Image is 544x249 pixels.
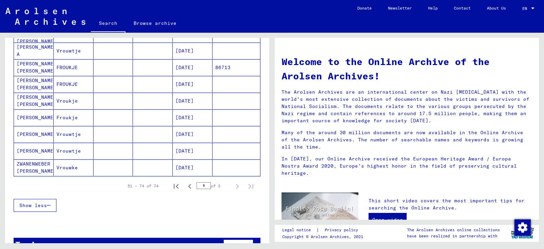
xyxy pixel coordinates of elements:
span: EN [522,6,530,11]
a: Open video [369,213,407,227]
button: Last page [244,179,258,193]
mat-cell: [DATE] [173,126,213,142]
mat-cell: FROUKJE [54,59,93,76]
img: yv_logo.png [510,224,535,242]
mat-cell: [DATE] [173,109,213,126]
a: Legal notice [282,227,316,234]
button: Previous page [183,179,197,193]
p: Copyright © Arolsen Archives, 2021 [282,234,366,240]
div: Change consent [514,219,530,235]
mat-cell: [PERSON_NAME] [PERSON_NAME] [14,59,54,76]
mat-cell: [DATE] [173,43,213,59]
div: of 3 [197,183,231,189]
button: Show less [14,199,56,212]
mat-cell: Vrouwtje [54,43,93,59]
p: Many of the around 30 million documents are now available in the Online Archive of the Arolsen Ar... [282,129,532,151]
mat-cell: FROUKJE [54,76,93,92]
mat-cell: [PERSON_NAME] [PERSON_NAME] [14,76,54,92]
div: | [282,227,366,234]
mat-cell: Vrouwtje [54,143,93,159]
mat-cell: [PERSON_NAME] [14,126,54,142]
mat-cell: Vrouwke [54,159,93,176]
mat-cell: Froukje [54,109,93,126]
img: Arolsen_neg.svg [5,8,85,25]
h1: Welcome to the Online Archive of the Arolsen Archives! [282,55,532,83]
mat-cell: [DATE] [173,59,213,76]
span: Show less [19,202,47,208]
span: Filter [229,243,248,249]
p: The Arolsen Archives online collections [407,227,500,233]
p: The Arolsen Archives are an international center on Nazi [MEDICAL_DATA] with the world’s most ext... [282,89,532,124]
p: In [DATE], our Online Archive received the European Heritage Award / Europa Nostra Award 2020, Eu... [282,155,532,177]
button: First page [169,179,183,193]
img: Change consent [514,219,531,236]
mat-cell: [DATE] [173,76,213,92]
a: Privacy policy [319,227,366,234]
img: video.jpg [282,192,358,234]
mat-cell: VAN DER [PERSON_NAME] A [PERSON_NAME] [14,43,54,59]
button: Next page [231,179,244,193]
p: This short video covers the most important tips for searching the Online Archive. [369,197,532,212]
mat-cell: Vrouwtje [54,126,93,142]
mat-cell: Vroukje [54,93,93,109]
mat-cell: [DATE] [173,159,213,176]
mat-cell: [PERSON_NAME] [14,109,54,126]
mat-cell: [PERSON_NAME] [14,143,54,159]
mat-cell: 86713 [213,59,260,76]
mat-cell: [DATE] [173,143,213,159]
p: have been realized in partnership with [407,233,500,239]
div: 51 – 74 of 74 [128,183,158,189]
a: Search [91,15,125,33]
mat-cell: [DATE] [173,93,213,109]
a: Browse archive [125,15,185,31]
mat-cell: [PERSON_NAME] [PERSON_NAME] [14,93,54,109]
mat-cell: ZWANENWEBER [PERSON_NAME] [14,159,54,176]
